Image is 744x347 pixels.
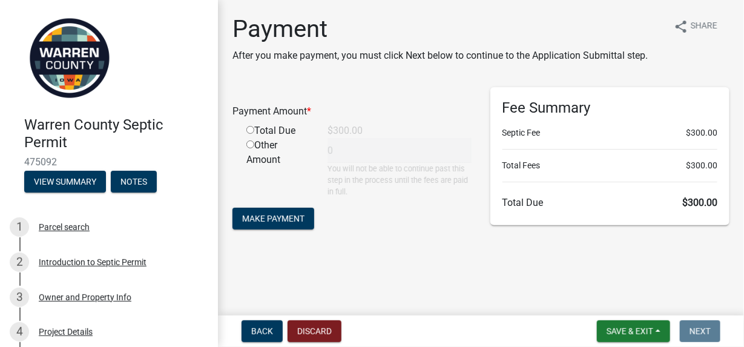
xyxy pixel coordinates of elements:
[24,177,106,187] wm-modal-confirm: Summary
[24,156,194,168] span: 475092
[674,19,688,34] i: share
[502,197,718,208] h6: Total Due
[39,293,131,302] div: Owner and Property Info
[686,127,717,139] span: $300.00
[232,48,648,63] p: After you make payment, you must click Next below to continue to the Application Submittal step.
[597,320,670,342] button: Save & Exit
[111,177,157,187] wm-modal-confirm: Notes
[10,253,29,272] div: 2
[242,213,305,223] span: Make Payment
[24,116,208,151] h4: Warren County Septic Permit
[10,288,29,307] div: 3
[39,258,146,266] div: Introduction to Septic Permit
[502,159,718,172] li: Total Fees
[24,13,115,104] img: Warren County, Iowa
[232,15,648,44] h1: Payment
[223,104,481,119] div: Payment Amount
[39,223,90,231] div: Parcel search
[237,124,318,138] div: Total Due
[680,320,720,342] button: Next
[690,326,711,336] span: Next
[502,127,718,139] li: Septic Fee
[242,320,283,342] button: Back
[664,15,727,38] button: shareShare
[24,171,106,193] button: View Summary
[682,197,717,208] span: $300.00
[232,208,314,230] button: Make Payment
[686,159,717,172] span: $300.00
[691,19,717,34] span: Share
[39,328,93,336] div: Project Details
[10,322,29,342] div: 4
[237,138,318,198] div: Other Amount
[111,171,157,193] button: Notes
[288,320,341,342] button: Discard
[251,326,273,336] span: Back
[10,217,29,237] div: 1
[502,99,718,117] h6: Fee Summary
[607,326,653,336] span: Save & Exit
